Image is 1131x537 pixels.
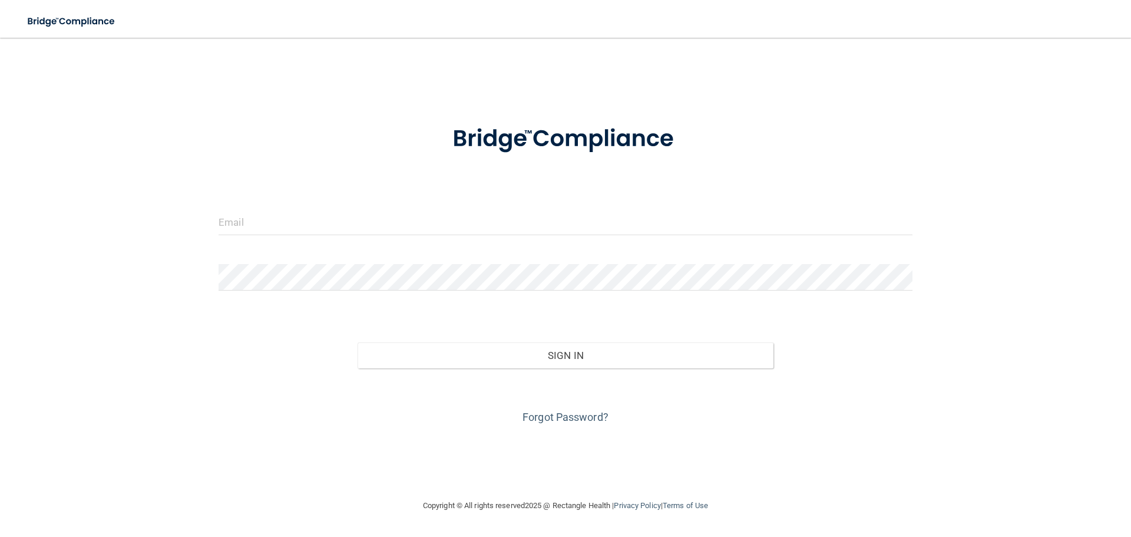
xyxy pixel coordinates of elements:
[358,342,774,368] button: Sign In
[522,411,609,423] a: Forgot Password?
[350,487,781,525] div: Copyright © All rights reserved 2025 @ Rectangle Health | |
[663,501,708,510] a: Terms of Use
[18,9,126,34] img: bridge_compliance_login_screen.278c3ca4.svg
[219,209,912,235] input: Email
[614,501,660,510] a: Privacy Policy
[428,108,703,170] img: bridge_compliance_login_screen.278c3ca4.svg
